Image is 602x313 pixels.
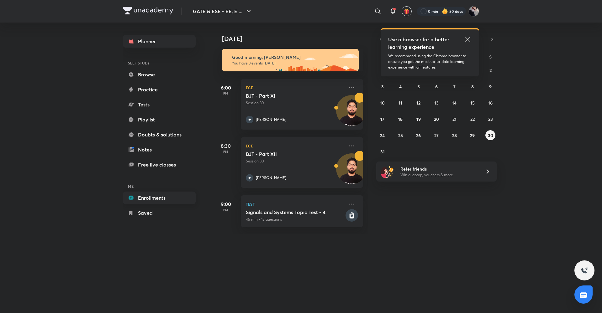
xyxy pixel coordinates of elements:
[123,98,196,111] a: Tests
[189,5,256,18] button: GATE & ESE - EE, E ...
[468,6,479,17] img: Ashutosh Tripathi
[378,146,388,156] button: August 31, 2025
[488,100,493,106] abbr: August 16, 2025
[246,100,344,106] p: Session 30
[123,7,173,16] a: Company Logo
[213,200,238,208] h5: 9:00
[467,98,478,108] button: August 15, 2025
[388,36,451,51] h5: Use a browser for a better learning experience
[434,132,439,138] abbr: August 27, 2025
[485,114,495,124] button: August 23, 2025
[123,7,173,14] img: Company Logo
[434,100,439,106] abbr: August 13, 2025
[434,116,439,122] abbr: August 20, 2025
[336,157,367,187] img: Avatar
[417,84,420,90] abbr: August 5, 2025
[431,114,441,124] button: August 20, 2025
[414,81,424,91] button: August 5, 2025
[123,113,196,126] a: Playlist
[470,116,475,122] abbr: August 22, 2025
[246,84,344,91] p: ECE
[123,58,196,68] h6: SELF STUDY
[453,84,456,90] abbr: August 7, 2025
[213,142,238,150] h5: 8:30
[398,132,403,138] abbr: August 25, 2025
[414,130,424,140] button: August 26, 2025
[470,132,475,138] abbr: August 29, 2025
[416,132,421,138] abbr: August 26, 2025
[400,166,478,172] h6: Refer friends
[414,98,424,108] button: August 12, 2025
[232,61,353,66] p: You have 3 events [DATE]
[414,114,424,124] button: August 19, 2025
[395,114,405,124] button: August 18, 2025
[246,93,324,99] h5: BJT - Part XI
[380,100,385,106] abbr: August 10, 2025
[400,172,478,178] p: Win a laptop, vouchers & more
[213,150,238,153] p: PM
[449,130,459,140] button: August 28, 2025
[416,116,421,122] abbr: August 19, 2025
[488,116,493,122] abbr: August 23, 2025
[467,114,478,124] button: August 22, 2025
[378,98,388,108] button: August 10, 2025
[380,116,384,122] abbr: August 17, 2025
[336,99,367,129] img: Avatar
[489,84,492,90] abbr: August 9, 2025
[380,132,385,138] abbr: August 24, 2025
[378,130,388,140] button: August 24, 2025
[485,98,495,108] button: August 16, 2025
[123,192,196,204] a: Enrollments
[470,100,475,106] abbr: August 15, 2025
[449,98,459,108] button: August 14, 2025
[246,151,324,157] h5: BJT - Part XII
[442,8,448,14] img: streak
[395,98,405,108] button: August 11, 2025
[395,130,405,140] button: August 25, 2025
[123,128,196,141] a: Doubts & solutions
[381,84,384,90] abbr: August 3, 2025
[123,207,196,219] a: Saved
[431,130,441,140] button: August 27, 2025
[123,158,196,171] a: Free live classes
[467,130,478,140] button: August 29, 2025
[378,114,388,124] button: August 17, 2025
[232,54,353,60] h6: Good morning, [PERSON_NAME]
[213,208,238,212] p: PM
[416,100,420,106] abbr: August 12, 2025
[489,54,492,60] abbr: Saturday
[404,8,409,14] img: avatar
[581,267,588,274] img: ttu
[123,68,196,81] a: Browse
[435,84,438,90] abbr: August 6, 2025
[452,132,457,138] abbr: August 28, 2025
[246,209,344,215] h5: Signals and Systems Topic Test - 4
[431,81,441,91] button: August 6, 2025
[488,132,493,138] abbr: August 30, 2025
[467,81,478,91] button: August 8, 2025
[398,116,403,122] abbr: August 18, 2025
[246,217,344,222] p: 45 min • 15 questions
[381,165,394,178] img: referral
[485,81,495,91] button: August 9, 2025
[213,84,238,91] h5: 6:00
[489,67,492,73] abbr: August 2, 2025
[485,65,495,75] button: August 2, 2025
[395,81,405,91] button: August 4, 2025
[485,130,495,140] button: August 30, 2025
[222,49,359,71] img: morning
[380,149,385,155] abbr: August 31, 2025
[123,83,196,96] a: Practice
[378,81,388,91] button: August 3, 2025
[222,35,369,43] h4: [DATE]
[123,35,196,48] a: Planner
[246,142,344,150] p: ECE
[452,100,457,106] abbr: August 14, 2025
[246,158,344,164] p: Session 30
[123,143,196,156] a: Notes
[452,116,457,122] abbr: August 21, 2025
[388,53,472,70] p: We recommend using the Chrome browser to ensure you get the most up-to-date learning experience w...
[399,84,402,90] abbr: August 4, 2025
[256,117,286,122] p: [PERSON_NAME]
[449,81,459,91] button: August 7, 2025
